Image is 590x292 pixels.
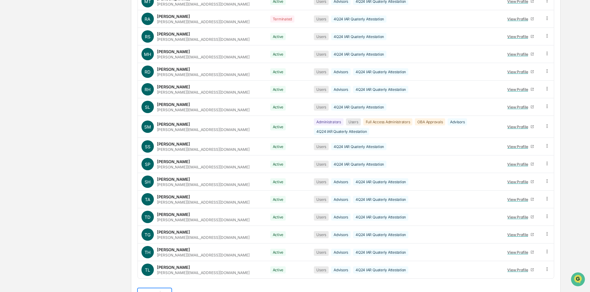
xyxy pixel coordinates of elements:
div: Active [270,51,286,58]
div: View Profile [507,125,530,129]
div: View Profile [507,17,530,21]
div: [PERSON_NAME] [157,177,190,182]
div: [PERSON_NAME][EMAIL_ADDRESS][DOMAIN_NAME] [157,37,250,42]
div: 4Q24 IAR Quaterly Attestation [331,51,386,58]
span: Pylon [61,105,75,109]
div: Users [314,33,329,40]
span: SP [145,162,150,167]
div: View Profile [507,197,530,202]
div: Users [314,196,329,203]
div: [PERSON_NAME] [157,159,190,164]
div: [PERSON_NAME][EMAIL_ADDRESS][DOMAIN_NAME] [157,2,250,6]
div: 4Q24 IAR Quaterly Attestation [331,161,386,168]
div: Users [314,178,329,185]
div: 4Q24 IAR Quaterly Attestation [353,86,408,93]
span: RH [145,87,150,92]
a: View Profile [505,212,537,222]
a: View Profile [505,265,537,275]
a: View Profile [505,159,537,169]
div: [PERSON_NAME][EMAIL_ADDRESS][DOMAIN_NAME] [157,19,250,24]
div: 4Q24 IAR Quaterly Attestation [331,104,386,111]
div: [PERSON_NAME][EMAIL_ADDRESS][DOMAIN_NAME] [157,182,250,187]
div: [PERSON_NAME] [157,247,190,252]
div: 4Q24 IAR Quaterly Attestation [353,178,408,185]
iframe: Open customer support [570,272,587,288]
div: Active [270,178,286,185]
span: TG [145,232,150,237]
div: Advisors [448,118,467,125]
div: 4Q24 IAR Quaterly Attestation [353,266,408,273]
div: [PERSON_NAME] [157,84,190,89]
div: Users [314,231,329,238]
div: Active [270,249,286,256]
a: View Profile [505,195,537,204]
div: [PERSON_NAME] [157,230,190,235]
div: Users [314,51,329,58]
div: Advisors [331,214,351,221]
a: 🔎Data Lookup [4,87,41,98]
div: Active [270,33,286,40]
div: [PERSON_NAME][EMAIL_ADDRESS][DOMAIN_NAME] [157,147,250,152]
div: Users [314,15,329,23]
div: [PERSON_NAME] [157,122,190,127]
div: Active [270,68,286,75]
div: Advisors [331,86,351,93]
div: Users [314,143,329,150]
span: MH [144,52,151,57]
span: RD [145,69,150,74]
img: 1746055101610-c473b297-6a78-478c-a979-82029cc54cd1 [6,47,17,58]
a: Powered byPylon [44,104,75,109]
div: [PERSON_NAME] [157,14,190,19]
span: SL [145,104,150,110]
div: Users [314,214,329,221]
span: Preclearance [12,78,40,84]
span: TL [145,267,150,273]
div: Terminated [270,15,295,23]
div: [PERSON_NAME] [157,194,190,199]
a: View Profile [505,248,537,257]
div: View Profile [507,268,530,272]
div: 4Q24 IAR Quaterly Attestation [331,33,386,40]
a: View Profile [505,32,537,41]
div: Users [314,161,329,168]
div: [PERSON_NAME][EMAIL_ADDRESS][DOMAIN_NAME] [157,72,250,77]
div: [PERSON_NAME] [157,102,190,107]
a: 🖐️Preclearance [4,75,42,87]
a: View Profile [505,67,537,77]
div: Active [270,231,286,238]
div: Advisors [331,249,351,256]
div: 4Q24 IAR Quaterly Attestation [353,214,408,221]
div: View Profile [507,215,530,219]
span: TA [145,197,150,202]
div: [PERSON_NAME] [157,265,190,270]
button: Start new chat [105,49,112,57]
div: 🔎 [6,90,11,95]
div: [PERSON_NAME][EMAIL_ADDRESS][DOMAIN_NAME] [157,165,250,169]
div: Users [314,266,329,273]
div: Active [270,86,286,93]
div: [PERSON_NAME][EMAIL_ADDRESS][DOMAIN_NAME] [157,90,250,95]
div: View Profile [507,250,530,255]
div: View Profile [507,87,530,92]
p: How can we help? [6,13,112,23]
div: [PERSON_NAME][EMAIL_ADDRESS][DOMAIN_NAME] [157,218,250,222]
div: Active [270,104,286,111]
span: RA [145,16,150,22]
span: SS [145,144,150,149]
span: SM [144,124,151,129]
div: Start new chat [21,47,101,53]
div: [PERSON_NAME] [157,212,190,217]
div: View Profile [507,70,530,74]
a: View Profile [505,142,537,151]
div: Full Access Administrators [363,118,413,125]
div: Advisors [331,178,351,185]
div: Advisors [331,68,351,75]
div: [PERSON_NAME][EMAIL_ADDRESS][DOMAIN_NAME] [157,108,250,112]
div: Users [314,249,329,256]
span: TD [145,214,150,220]
div: View Profile [507,144,530,149]
div: [PERSON_NAME][EMAIL_ADDRESS][DOMAIN_NAME] [157,253,250,257]
a: 🗄️Attestations [42,75,79,87]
